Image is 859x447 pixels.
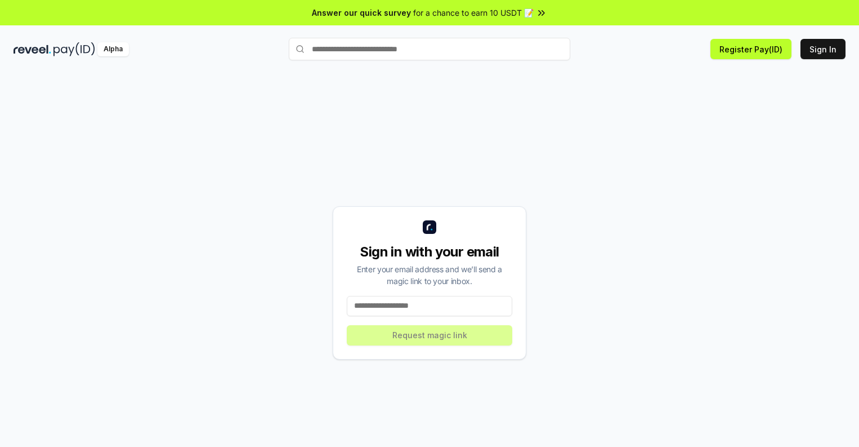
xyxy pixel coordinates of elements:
div: Enter your email address and we’ll send a magic link to your inbox. [347,263,512,287]
img: pay_id [53,42,95,56]
span: for a chance to earn 10 USDT 📝 [413,7,534,19]
div: Sign in with your email [347,243,512,261]
span: Answer our quick survey [312,7,411,19]
div: Alpha [97,42,129,56]
button: Register Pay(ID) [710,39,791,59]
img: logo_small [423,220,436,234]
button: Sign In [800,39,845,59]
img: reveel_dark [14,42,51,56]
